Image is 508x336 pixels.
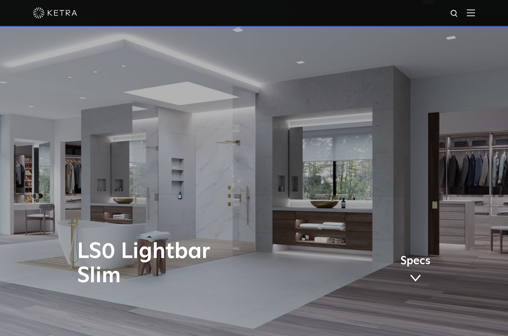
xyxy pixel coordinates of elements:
h1: LS0 Lightbar Slim [77,240,285,288]
img: search icon [450,9,459,18]
img: ketra-logo-2019-white [33,7,77,18]
span: Specs [400,256,430,266]
img: Hamburger%20Nav.svg [467,9,475,16]
a: Specs [400,256,430,284]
